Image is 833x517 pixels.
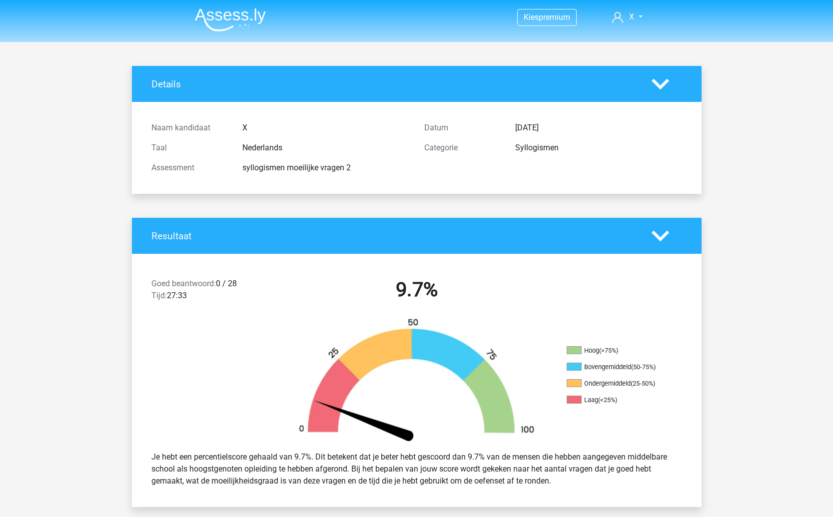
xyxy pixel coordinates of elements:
[151,279,216,288] span: Goed beantwoord:
[631,363,656,371] div: (50-75%)
[598,396,617,404] div: (<25%)
[567,396,667,405] li: Laag
[567,363,667,372] li: Bovengemiddeld
[282,318,552,443] img: 10.f31a7f3a3dd8.png
[631,380,655,387] div: (25-50%)
[599,347,618,354] div: (>75%)
[508,122,690,134] div: [DATE]
[144,447,690,491] div: Je hebt een percentielscore gehaald van 9.7%. Dit betekent dat je beter hebt gescoord dan 9.7% va...
[144,278,280,306] div: 0 / 28 27:33
[235,122,417,134] div: X
[151,230,637,242] h4: Resultaat
[417,122,508,134] div: Datum
[144,162,235,174] div: Assessment
[144,122,235,134] div: Naam kandidaat
[539,12,570,22] span: premium
[629,12,634,21] span: X
[508,142,690,154] div: Syllogismen
[608,11,646,23] a: X
[144,142,235,154] div: Taal
[235,162,417,174] div: syllogismen moeilijke vragen 2
[567,379,667,388] li: Ondergemiddeld
[235,142,417,154] div: Nederlands
[417,142,508,154] div: Categorie
[518,10,576,24] a: Kiespremium
[151,291,167,300] span: Tijd:
[195,8,266,31] img: Assessly
[567,346,667,355] li: Hoog
[524,12,539,22] span: Kies
[288,278,546,302] h2: 9.7%
[151,78,637,90] h4: Details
